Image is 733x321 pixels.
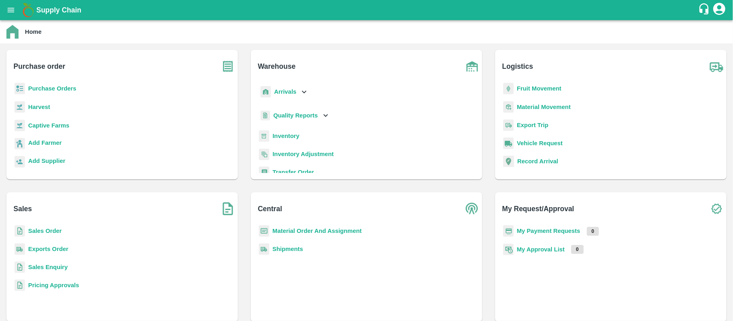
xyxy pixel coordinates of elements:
a: Export Trip [517,122,548,128]
a: Harvest [28,104,50,110]
img: fruit [503,83,514,95]
a: Exports Order [28,246,68,252]
img: check [706,199,727,219]
p: 0 [571,245,584,254]
button: open drawer [2,1,20,19]
a: Supply Chain [36,4,698,16]
img: truck [706,56,727,76]
a: Inventory Adjustment [273,151,334,157]
a: Vehicle Request [517,140,563,146]
b: My Request/Approval [502,203,574,214]
div: customer-support [698,3,712,17]
a: Sales Enquiry [28,264,68,270]
b: Supply Chain [36,6,81,14]
b: Arrivals [274,88,296,95]
img: reciept [14,83,25,95]
a: Sales Order [28,228,62,234]
img: qualityReport [260,111,270,121]
img: inventory [259,148,269,160]
a: Transfer Order [273,169,314,175]
img: central [462,199,482,219]
b: Logistics [502,61,533,72]
img: farmer [14,138,25,150]
img: recordArrival [503,156,514,167]
b: Quality Reports [273,112,318,119]
img: sales [14,261,25,273]
b: Home [25,29,41,35]
a: Purchase Orders [28,85,76,92]
img: whInventory [259,130,269,142]
img: soSales [218,199,238,219]
a: Fruit Movement [517,85,562,92]
a: Record Arrival [517,158,558,165]
a: Inventory [273,133,299,139]
a: Material Order And Assignment [273,228,362,234]
img: sales [14,225,25,237]
a: Pricing Approvals [28,282,79,288]
img: material [503,101,514,113]
img: purchase [218,56,238,76]
img: warehouse [462,56,482,76]
div: account of current user [712,2,727,19]
a: My Approval List [517,246,565,253]
b: Add Farmer [28,140,62,146]
a: Add Farmer [28,138,62,149]
b: Purchase order [14,61,65,72]
img: delivery [503,119,514,131]
b: Sales [14,203,32,214]
img: whTransfer [259,167,269,178]
p: 0 [587,227,599,236]
img: logo [20,2,36,18]
img: supplier [14,156,25,168]
img: centralMaterial [259,225,269,237]
img: vehicle [503,138,514,149]
a: Add Supplier [28,156,65,167]
img: payment [503,225,514,237]
img: harvest [14,101,25,113]
div: Arrivals [259,83,309,101]
div: Quality Reports [259,107,330,124]
img: sales [14,280,25,291]
img: harvest [14,119,25,132]
b: Central [258,203,282,214]
a: Shipments [273,246,303,252]
img: shipments [259,243,269,255]
b: Add Supplier [28,158,65,164]
img: home [6,25,19,39]
a: Captive Farms [28,122,69,129]
b: Warehouse [258,61,296,72]
img: approval [503,243,514,255]
a: Material Movement [517,104,571,110]
a: My Payment Requests [517,228,580,234]
img: whArrival [260,86,271,98]
img: shipments [14,243,25,255]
